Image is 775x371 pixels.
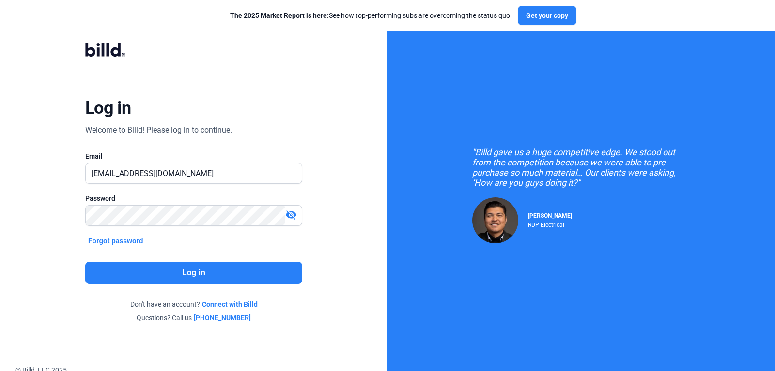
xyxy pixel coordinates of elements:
[85,97,131,119] div: Log in
[230,11,512,20] div: See how top-performing subs are overcoming the status quo.
[194,313,251,323] a: [PHONE_NUMBER]
[85,236,146,246] button: Forgot password
[85,151,302,161] div: Email
[230,12,329,19] span: The 2025 Market Report is here:
[85,313,302,323] div: Questions? Call us
[518,6,576,25] button: Get your copy
[528,212,572,219] span: [PERSON_NAME]
[202,299,258,309] a: Connect with Billd
[85,299,302,309] div: Don't have an account?
[285,209,297,221] mat-icon: visibility_off
[85,193,302,203] div: Password
[472,147,690,188] div: "Billd gave us a huge competitive edge. We stood out from the competition because we were able to...
[85,262,302,284] button: Log in
[85,124,232,136] div: Welcome to Billd! Please log in to continue.
[472,197,518,243] img: Raul Pacheco
[528,219,572,228] div: RDP Electrical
